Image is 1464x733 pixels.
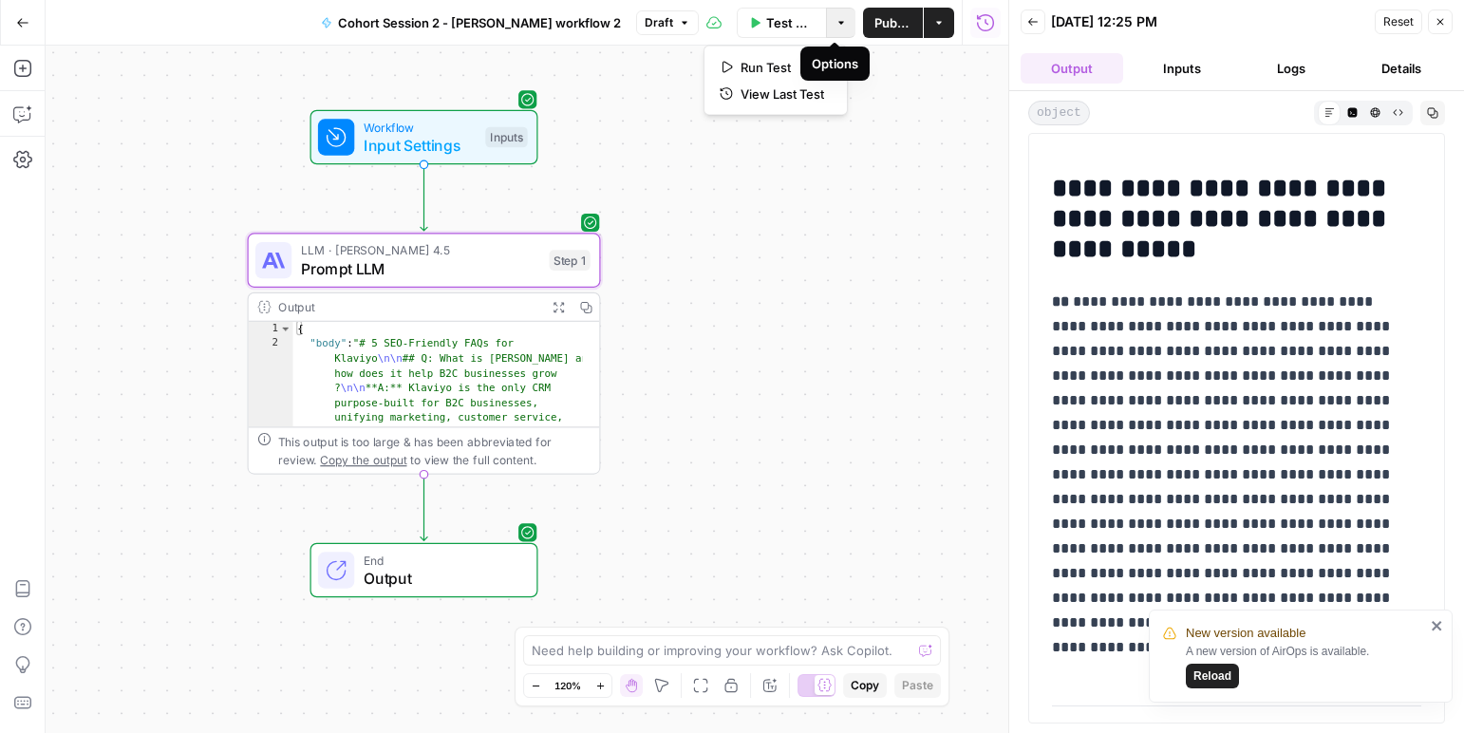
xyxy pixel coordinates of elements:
[1186,664,1239,688] button: Reload
[874,13,911,32] span: Publish
[320,453,406,466] span: Copy the output
[421,164,427,231] g: Edge from start to step_1
[863,8,923,38] button: Publish
[248,110,601,165] div: WorkflowInput SettingsInputs
[645,14,673,31] span: Draft
[1350,53,1453,84] button: Details
[1193,667,1231,685] span: Reload
[554,678,581,693] span: 120%
[279,322,291,337] span: Toggle code folding, rows 1 through 3
[843,673,887,698] button: Copy
[248,233,601,474] div: LLM · [PERSON_NAME] 4.5Prompt LLMStep 1Output{ "body":"# 5 SEO-Friendly FAQs for Klaviyo\n\n## Q:...
[485,127,527,148] div: Inputs
[338,13,621,32] span: Cohort Session 2 - [PERSON_NAME] workflow 2
[310,8,632,38] button: Cohort Session 2 - [PERSON_NAME] workflow 2
[364,118,477,136] span: Workflow
[737,8,826,38] button: Test Data
[766,13,815,32] span: Test Data
[364,567,518,590] span: Output
[249,322,293,337] div: 1
[1186,624,1305,643] span: New version available
[851,677,879,694] span: Copy
[301,257,540,280] span: Prompt LLM
[1131,53,1233,84] button: Inputs
[248,543,601,598] div: EndOutput
[636,10,699,35] button: Draft
[364,134,477,157] span: Input Settings
[364,551,518,569] span: End
[1028,101,1090,125] span: object
[278,432,591,468] div: This output is too large & has been abbreviated for review. to view the full content.
[1383,13,1414,30] span: Reset
[278,298,538,316] div: Output
[550,250,591,271] div: Step 1
[1021,53,1123,84] button: Output
[301,241,540,259] span: LLM · [PERSON_NAME] 4.5
[894,673,941,698] button: Paste
[1241,53,1343,84] button: Logs
[1431,618,1444,633] button: close
[741,85,824,103] span: View Last Test
[902,677,933,694] span: Paste
[741,58,824,77] span: Run Test
[1375,9,1422,34] button: Reset
[421,475,427,541] g: Edge from step_1 to end
[1186,643,1425,688] div: A new version of AirOps is available.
